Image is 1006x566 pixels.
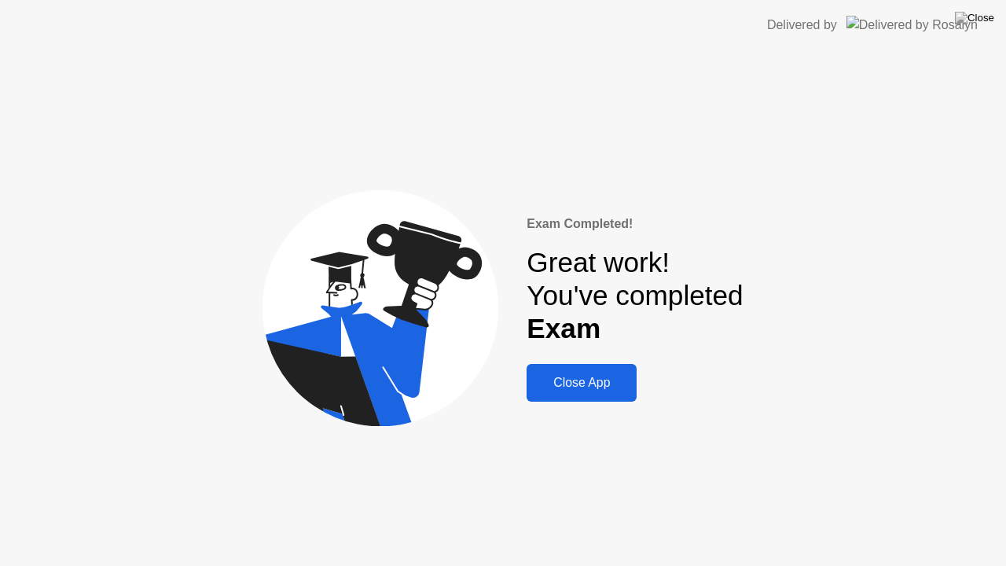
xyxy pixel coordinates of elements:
[527,215,743,233] div: Exam Completed!
[527,246,743,346] div: Great work! You've completed
[531,376,632,390] div: Close App
[767,16,837,35] div: Delivered by
[846,16,978,34] img: Delivered by Rosalyn
[955,12,994,24] img: Close
[527,313,600,344] b: Exam
[527,364,637,402] button: Close App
